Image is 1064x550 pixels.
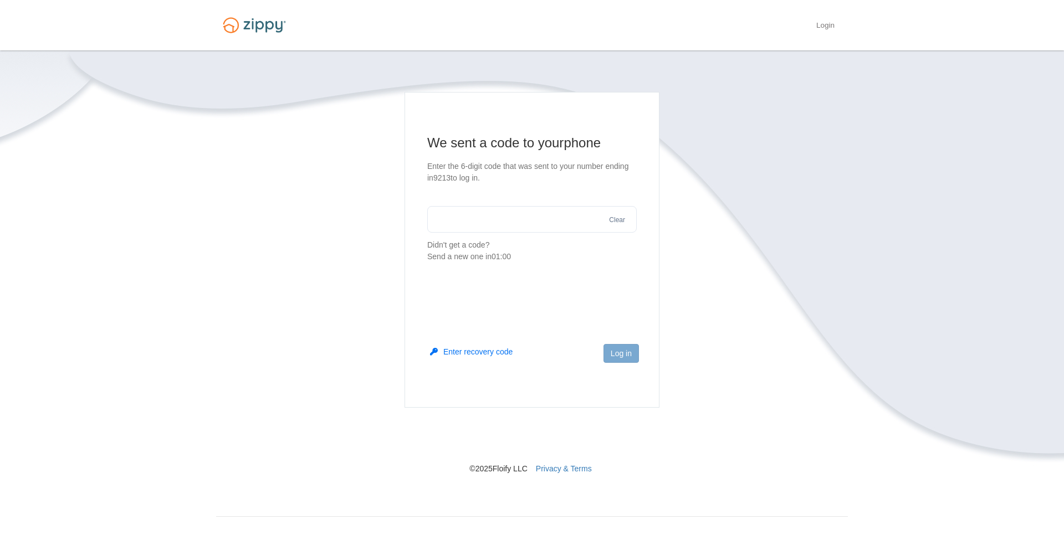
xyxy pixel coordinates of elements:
[430,346,513,357] button: Enter recovery code
[816,21,835,32] a: Login
[427,134,637,152] h1: We sent a code to your phone
[427,239,637,263] p: Didn't get a code?
[603,344,639,363] button: Log in
[427,251,637,263] div: Send a new one in 01:00
[606,215,628,225] button: Clear
[427,161,637,184] p: Enter the 6-digit code that was sent to your number ending in 9213 to log in.
[216,12,293,38] img: Logo
[536,464,592,473] a: Privacy & Terms
[216,408,848,474] nav: © 2025 Floify LLC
